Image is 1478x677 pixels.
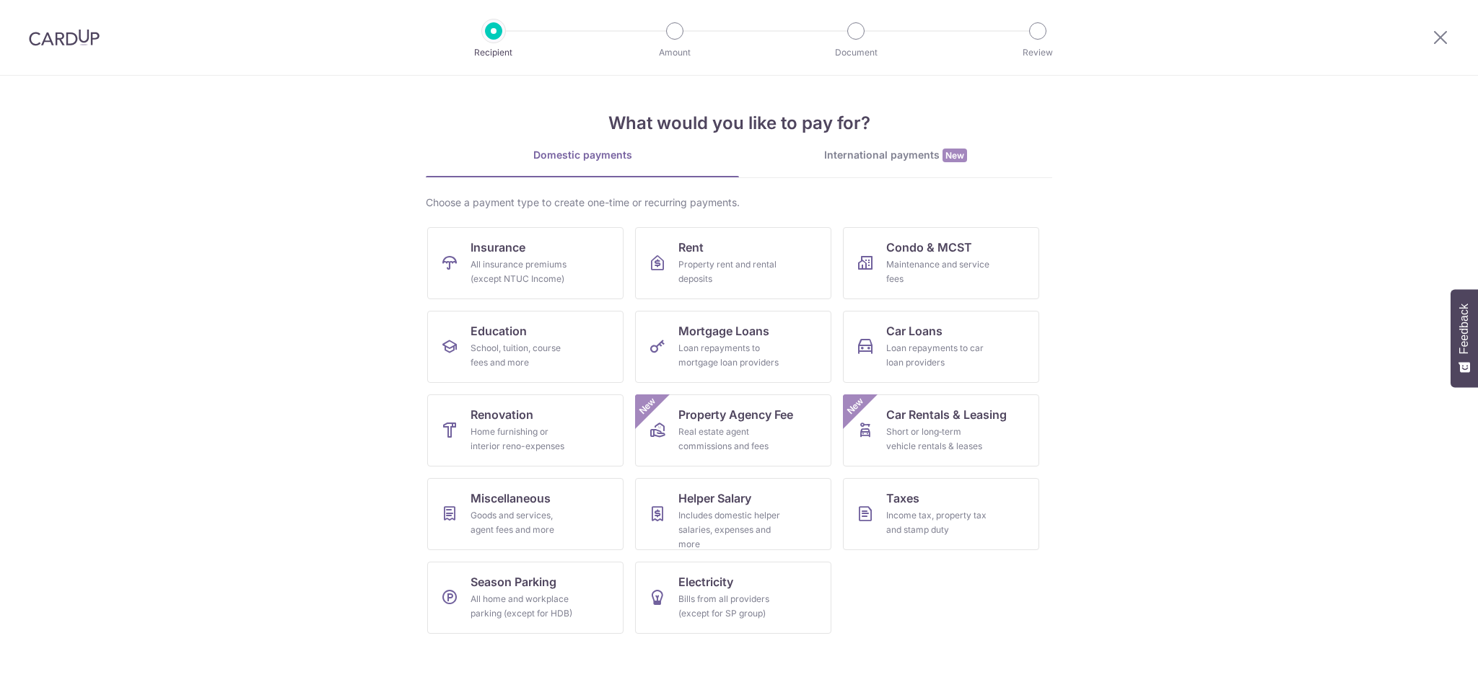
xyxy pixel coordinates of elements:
span: Mortgage Loans [678,322,769,340]
div: School, tuition, course fees and more [471,341,574,370]
span: Helper Salary [678,490,751,507]
span: Car Loans [886,322,943,340]
a: Season ParkingAll home and workplace parking (except for HDB) [427,562,624,634]
span: New [844,394,867,418]
div: Loan repayments to mortgage loan providers [678,341,782,370]
div: Property rent and rental deposits [678,257,782,286]
a: Condo & MCSTMaintenance and service fees [843,227,1039,299]
a: Mortgage LoansLoan repayments to mortgage loan providers [635,311,831,383]
a: MiscellaneousGoods and services, agent fees and more [427,478,624,550]
a: EducationSchool, tuition, course fees and more [427,311,624,383]
span: Car Rentals & Leasing [886,406,1007,423]
a: ElectricityBills from all providers (except for SP group) [635,562,831,634]
span: Renovation [471,406,533,423]
p: Amount [621,45,728,60]
a: Car LoansLoan repayments to car loan providers [843,311,1039,383]
div: Home furnishing or interior reno-expenses [471,425,574,453]
div: Income tax, property tax and stamp duty [886,508,990,537]
span: Condo & MCST [886,239,972,256]
span: Taxes [886,490,919,507]
div: Short or long‑term vehicle rentals & leases [886,425,990,453]
a: Helper SalaryIncludes domestic helper salaries, expenses and more [635,478,831,550]
span: Property Agency Fee [678,406,793,423]
span: Feedback [1458,304,1471,354]
div: All insurance premiums (except NTUC Income) [471,257,574,286]
a: Property Agency FeeReal estate agent commissions and feesNew [635,394,831,466]
button: Feedback - Show survey [1451,289,1478,387]
span: Rent [678,239,704,256]
div: Goods and services, agent fees and more [471,508,574,537]
a: TaxesIncome tax, property tax and stamp duty [843,478,1039,550]
div: Maintenance and service fees [886,257,990,286]
span: Insurance [471,239,525,256]
div: Loan repayments to car loan providers [886,341,990,370]
img: CardUp [29,29,100,46]
p: Recipient [440,45,547,60]
a: RentProperty rent and rental deposits [635,227,831,299]
span: Electricity [678,573,733,590]
div: All home and workplace parking (except for HDB) [471,592,574,621]
a: Car Rentals & LeasingShort or long‑term vehicle rentals & leasesNew [843,394,1039,466]
iframe: 打开一个小组件，您可以在其中找到更多信息 [1389,634,1464,670]
p: Document [803,45,909,60]
span: New [636,394,660,418]
div: Bills from all providers (except for SP group) [678,592,782,621]
div: Choose a payment type to create one-time or recurring payments. [426,195,1052,210]
div: Domestic payments [426,148,739,162]
a: RenovationHome furnishing or interior reno-expenses [427,394,624,466]
span: Education [471,322,527,340]
span: Season Parking [471,573,556,590]
h4: What would you like to pay for? [426,110,1052,136]
div: International payments [739,148,1052,163]
div: Includes domestic helper salaries, expenses and more [678,508,782,552]
div: Real estate agent commissions and fees [678,425,782,453]
p: Review [984,45,1091,60]
a: InsuranceAll insurance premiums (except NTUC Income) [427,227,624,299]
span: Miscellaneous [471,490,551,507]
span: New [943,149,967,162]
